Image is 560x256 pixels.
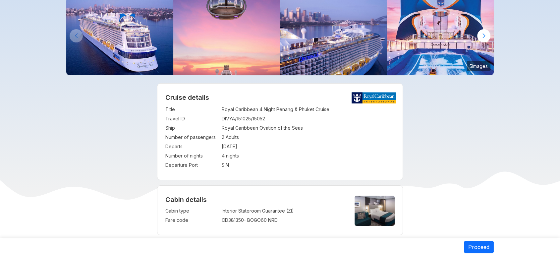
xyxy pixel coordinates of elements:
td: Ship [165,123,218,133]
td: : [218,206,222,216]
td: Number of nights [165,151,218,160]
td: Departs [165,142,218,151]
td: Travel ID [165,114,218,123]
td: DIVYA/151025/15052 [222,114,395,123]
td: : [218,160,222,170]
td: 2 Adults [222,133,395,142]
td: Departure Port [165,160,218,170]
td: : [218,216,222,225]
button: Proceed [464,241,494,253]
td: Interior Stateroom Guarantee (ZI) [222,206,344,216]
h4: Cabin details [165,196,395,204]
td: 4 nights [222,151,395,160]
td: : [218,105,222,114]
td: [DATE] [222,142,395,151]
td: Title [165,105,218,114]
td: Number of passengers [165,133,218,142]
td: : [218,123,222,133]
td: : [218,142,222,151]
td: Royal Caribbean Ovation of the Seas [222,123,395,133]
td: : [218,133,222,142]
small: 5 images [467,61,490,71]
h2: Cruise details [165,94,395,101]
td: Royal Caribbean 4 Night Penang & Phuket Cruise [222,105,395,114]
td: Cabin type [165,206,218,216]
td: : [218,114,222,123]
td: Fare code [165,216,218,225]
td: SIN [222,160,395,170]
td: : [218,151,222,160]
div: CD381350 - BOGO60 NRD [222,217,344,224]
